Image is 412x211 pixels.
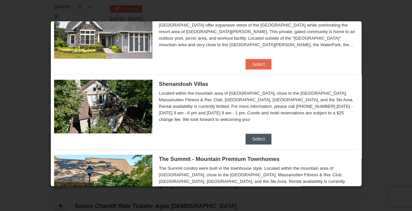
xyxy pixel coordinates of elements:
img: 19219019-2-e70bf45f.jpg [54,80,152,133]
span: The Summit - Mountain Premium Townhomes [159,156,280,162]
img: 19218991-1-902409a9.jpg [54,5,152,59]
div: An exclusive resort experience, our newest condos are called Regal Vistas. True to their name, [G... [159,15,358,48]
img: 19219034-1-0eee7e00.jpg [54,155,152,208]
span: Shenandoah Villas [159,81,208,87]
button: Select [245,134,271,144]
div: The Summit condos were built in the townhouse style. Located within the mountain area of [GEOGRAP... [159,165,358,198]
div: Located within the mountain area of [GEOGRAPHIC_DATA], close to the [GEOGRAPHIC_DATA], Massanutte... [159,90,358,123]
button: Select [245,59,271,69]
